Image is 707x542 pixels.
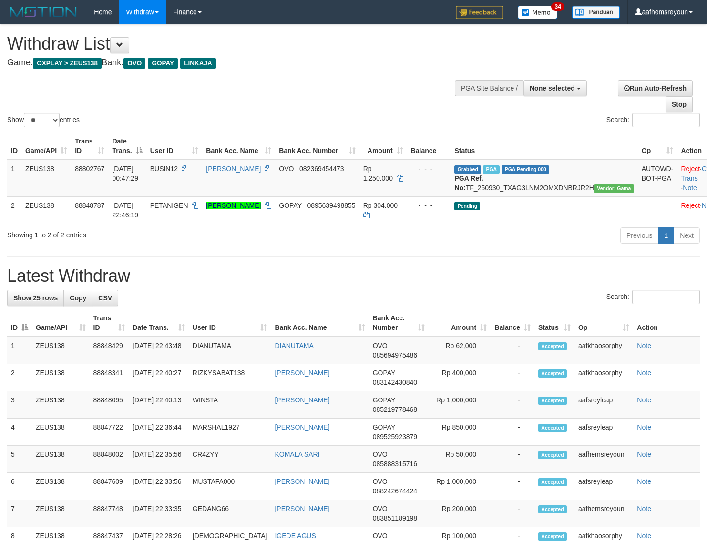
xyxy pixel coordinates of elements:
[538,532,567,541] span: Accepted
[637,396,651,404] a: Note
[7,419,32,446] td: 4
[407,133,451,160] th: Balance
[7,226,287,240] div: Showing 1 to 2 of 2 entries
[429,473,491,500] td: Rp 1,000,000
[275,396,329,404] a: [PERSON_NAME]
[32,364,90,391] td: ZEUS138
[363,202,398,209] span: Rp 304.000
[90,446,129,473] td: 88848002
[483,165,500,174] span: Marked by aafsreyleap
[123,58,145,69] span: OVO
[451,133,637,160] th: Status
[189,500,271,527] td: GEDANG66
[574,419,633,446] td: aafsreyleap
[32,419,90,446] td: ZEUS138
[638,133,677,160] th: Op: activate to sort column ascending
[681,202,700,209] a: Reject
[7,133,21,160] th: ID
[32,309,90,337] th: Game/API: activate to sort column ascending
[538,451,567,459] span: Accepted
[275,133,359,160] th: Bank Acc. Number: activate to sort column ascending
[90,419,129,446] td: 88847722
[373,342,388,349] span: OVO
[666,96,693,112] a: Stop
[594,184,634,193] span: Vendor URL: https://trx31.1velocity.biz
[373,378,417,386] span: Copy 083142430840 to clipboard
[518,6,558,19] img: Button%20Memo.svg
[7,113,80,127] label: Show entries
[129,391,189,419] td: [DATE] 22:40:13
[279,202,301,209] span: GOPAY
[150,165,178,173] span: BUSIN12
[491,337,534,364] td: -
[32,473,90,500] td: ZEUS138
[275,478,329,485] a: [PERSON_NAME]
[275,505,329,512] a: [PERSON_NAME]
[373,351,417,359] span: Copy 085694975486 to clipboard
[429,337,491,364] td: Rp 62,000
[574,337,633,364] td: aafkhaosorphy
[373,406,417,413] span: Copy 085219778468 to clipboard
[574,500,633,527] td: aafhemsreyoun
[108,133,146,160] th: Date Trans.: activate to sort column descending
[681,165,700,173] a: Reject
[299,165,344,173] span: Copy 082369454473 to clipboard
[279,165,294,173] span: OVO
[92,290,118,306] a: CSV
[638,160,677,197] td: AUTOWD-BOT-PGA
[7,290,64,306] a: Show 25 rows
[7,160,21,197] td: 1
[129,446,189,473] td: [DATE] 22:35:56
[530,84,575,92] span: None selected
[456,6,503,19] img: Feedback.jpg
[632,113,700,127] input: Search:
[271,309,369,337] th: Bank Acc. Name: activate to sort column ascending
[7,364,32,391] td: 2
[538,342,567,350] span: Accepted
[683,184,697,192] a: Note
[373,460,417,468] span: Copy 085888315716 to clipboard
[112,165,138,182] span: [DATE] 00:47:29
[13,294,58,302] span: Show 25 rows
[7,337,32,364] td: 1
[189,473,271,500] td: MUSTAFA000
[150,202,188,209] span: PETANIGEN
[574,309,633,337] th: Op: activate to sort column ascending
[637,423,651,431] a: Note
[146,133,203,160] th: User ID: activate to sort column ascending
[637,478,651,485] a: Note
[658,227,674,244] a: 1
[129,419,189,446] td: [DATE] 22:36:44
[429,446,491,473] td: Rp 50,000
[429,364,491,391] td: Rp 400,000
[7,309,32,337] th: ID: activate to sort column descending
[98,294,112,302] span: CSV
[112,202,138,219] span: [DATE] 22:46:19
[606,113,700,127] label: Search:
[75,202,104,209] span: 88848787
[7,500,32,527] td: 7
[491,500,534,527] td: -
[189,364,271,391] td: RIZKYSABAT138
[632,290,700,304] input: Search:
[33,58,102,69] span: OXPLAY > ZEUS138
[491,419,534,446] td: -
[32,500,90,527] td: ZEUS138
[21,196,71,224] td: ZEUS138
[674,227,700,244] a: Next
[491,446,534,473] td: -
[373,487,417,495] span: Copy 088242674424 to clipboard
[606,290,700,304] label: Search:
[189,419,271,446] td: MARSHAL1927
[491,364,534,391] td: -
[373,478,388,485] span: OVO
[538,424,567,432] span: Accepted
[24,113,60,127] select: Showentries
[206,202,261,209] a: [PERSON_NAME]
[369,309,429,337] th: Bank Acc. Number: activate to sort column ascending
[359,133,407,160] th: Amount: activate to sort column ascending
[451,160,637,197] td: TF_250930_TXAG3LNM2OMXDNBRJR2H
[189,391,271,419] td: WINSTA
[637,450,651,458] a: Note
[32,337,90,364] td: ZEUS138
